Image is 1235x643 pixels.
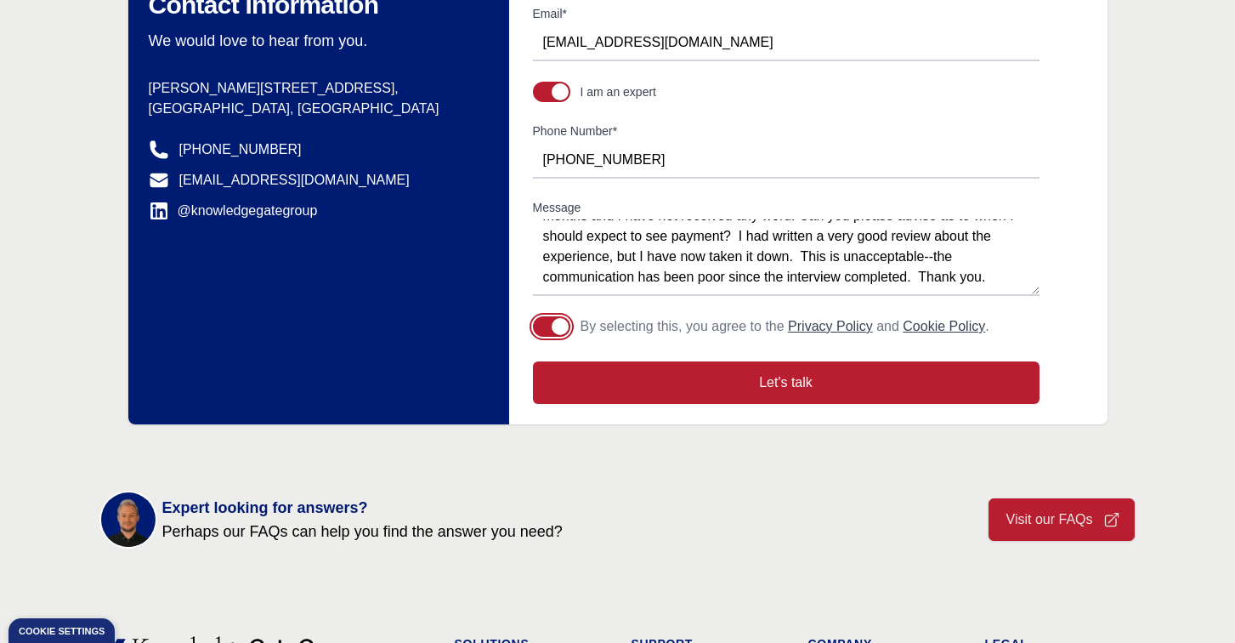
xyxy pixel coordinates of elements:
a: Cookie Policy [903,319,985,333]
a: [PHONE_NUMBER] [179,139,302,160]
label: Email* [533,5,1040,22]
label: Message [533,199,1040,216]
iframe: Chat Widget [1150,561,1235,643]
p: We would love to hear from you. [149,31,468,51]
div: I am an expert [581,83,657,100]
a: Visit our FAQs [989,498,1135,541]
p: By selecting this, you agree to the and . [581,316,989,337]
span: Perhaps our FAQs can help you find the answer you need? [162,520,563,543]
a: @knowledgegategroup [149,201,318,221]
img: KOL management, KEE, Therapy area experts [101,492,156,547]
a: [EMAIL_ADDRESS][DOMAIN_NAME] [179,170,410,191]
button: Let's talk [533,361,1040,404]
span: Expert looking for answers? [162,496,563,520]
p: [GEOGRAPHIC_DATA], [GEOGRAPHIC_DATA] [149,99,468,119]
label: Phone Number* [533,122,1040,139]
a: Privacy Policy [788,319,873,333]
div: Cookie settings [19,627,105,636]
p: [PERSON_NAME][STREET_ADDRESS], [149,78,468,99]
